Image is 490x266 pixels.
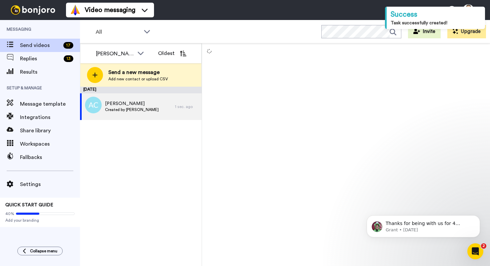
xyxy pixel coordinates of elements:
[467,243,483,259] iframe: Intercom live chat
[391,9,481,20] div: Success
[105,100,159,107] span: [PERSON_NAME]
[20,68,80,76] span: Results
[8,5,58,15] img: bj-logo-header-white.svg
[175,104,198,109] div: 1 sec. ago
[357,201,490,248] iframe: Intercom notifications message
[96,50,134,58] div: [PERSON_NAME]
[20,140,80,148] span: Workspaces
[20,100,80,108] span: Message template
[20,113,80,121] span: Integrations
[85,5,135,15] span: Video messaging
[30,248,57,254] span: Collapse menu
[70,5,81,15] img: vm-color.svg
[391,20,481,26] div: Task successfully created!
[5,211,14,216] span: 40%
[20,55,61,63] span: Replies
[17,247,63,255] button: Collapse menu
[20,41,61,49] span: Send videos
[63,42,73,49] div: 17
[5,218,75,223] span: Add your branding
[80,87,202,93] div: [DATE]
[105,107,159,112] span: Created by [PERSON_NAME]
[20,127,80,135] span: Share library
[85,97,102,113] img: ac.png
[153,47,191,60] button: Oldest
[408,25,441,38] button: Invite
[64,55,73,62] div: 13
[20,153,80,161] span: Fallbacks
[108,68,168,76] span: Send a new message
[447,25,486,38] button: Upgrade
[481,243,486,249] span: 2
[5,203,53,207] span: QUICK START GUIDE
[108,76,168,82] span: Add new contact or upload CSV
[96,28,140,36] span: All
[20,180,80,188] span: Settings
